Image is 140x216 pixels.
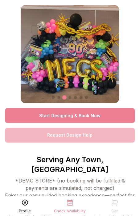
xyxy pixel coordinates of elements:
p: Serving Any Town, [GEOGRAPHIC_DATA] [5,155,135,175]
div: Cart [111,209,119,214]
div: Check Availability [54,209,86,214]
a: Request Design Help [5,128,135,143]
div: Profile [19,209,31,214]
a: Start Designing & Book Now [5,108,135,123]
